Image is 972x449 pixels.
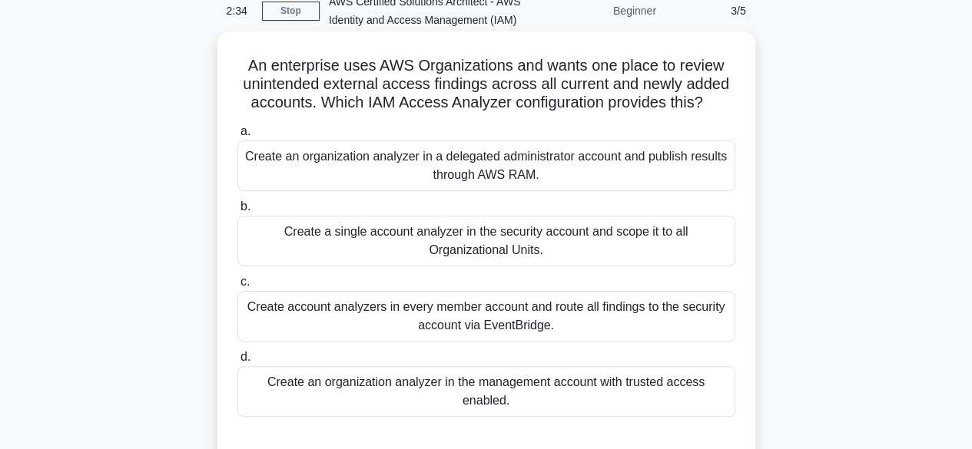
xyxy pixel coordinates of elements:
span: d. [241,350,250,363]
div: Create an organization analyzer in a delegated administrator account and publish results through ... [237,140,735,191]
div: Create an organization analyzer in the management account with trusted access enabled. [237,366,735,417]
a: Stop [262,2,320,21]
span: a. [241,124,250,137]
div: Create account analyzers in every member account and route all findings to the security account v... [237,291,735,342]
div: Create a single account analyzer in the security account and scope it to all Organizational Units. [237,216,735,266]
h5: An enterprise uses AWS Organizations and wants one place to review unintended external access fin... [236,56,737,113]
span: b. [241,200,250,213]
span: c. [241,275,250,288]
